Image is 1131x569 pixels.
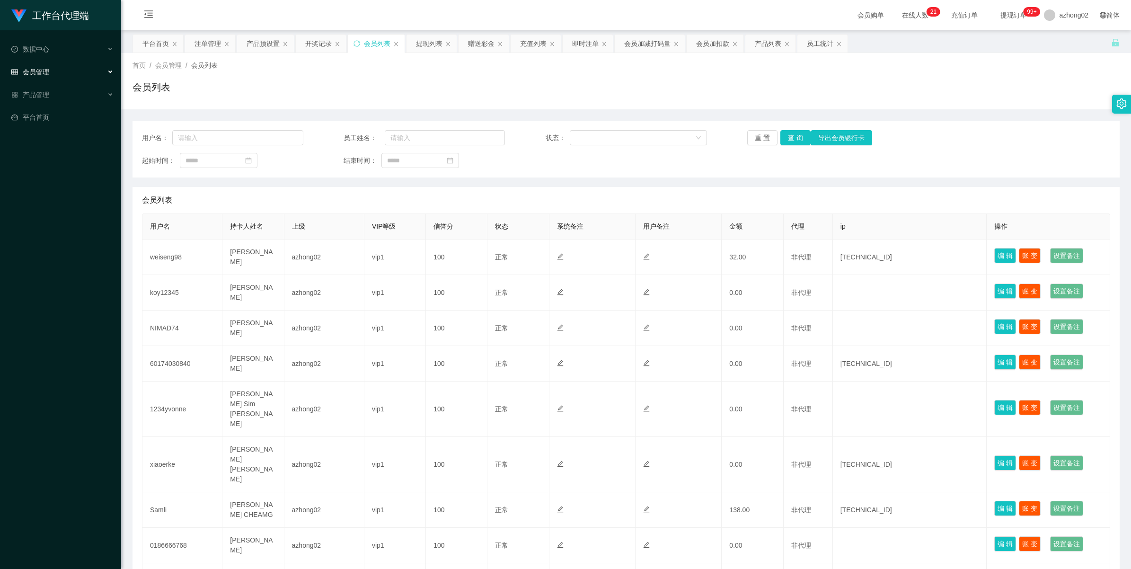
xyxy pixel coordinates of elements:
td: 100 [426,382,487,437]
td: 100 [426,275,487,311]
i: 图标: sync [353,40,360,47]
button: 账 变 [1019,400,1041,415]
div: 会员加扣款 [696,35,729,53]
img: logo.9652507e.png [11,9,27,23]
span: 持卡人姓名 [230,222,263,230]
span: 正常 [495,289,508,296]
td: [PERSON_NAME] [222,346,284,382]
span: 正常 [495,542,508,549]
td: vip1 [364,492,426,528]
i: 图标: edit [557,405,564,412]
td: NIMAD74 [142,311,222,346]
td: 0186666768 [142,528,222,563]
button: 编 辑 [994,248,1016,263]
button: 设置备注 [1050,400,1083,415]
td: [PERSON_NAME] [PERSON_NAME] [222,437,284,492]
td: 100 [426,346,487,382]
span: 操作 [994,222,1007,230]
i: 图标: edit [643,542,650,548]
span: 正常 [495,461,508,468]
div: 开奖记录 [305,35,332,53]
span: 系统备注 [557,222,583,230]
td: vip1 [364,240,426,275]
span: 起始时间： [142,156,180,166]
td: vip1 [364,311,426,346]
td: [PERSON_NAME] Sim [PERSON_NAME] [222,382,284,437]
sup: 21 [927,7,940,17]
i: 图标: close [335,41,340,47]
span: / [150,62,151,69]
span: 产品管理 [11,91,49,98]
span: 非代理 [791,506,811,514]
i: 图标: edit [557,506,564,513]
span: 非代理 [791,461,811,468]
button: 账 变 [1019,536,1041,551]
span: 正常 [495,324,508,332]
td: azhong02 [284,528,364,563]
span: 员工姓名： [344,133,385,143]
td: vip1 [364,275,426,311]
td: [PERSON_NAME] [222,240,284,275]
h1: 会员列表 [133,80,170,94]
i: 图标: unlock [1111,38,1120,47]
button: 设置备注 [1050,355,1083,370]
div: 赠送彩金 [468,35,495,53]
i: 图标: close [836,41,842,47]
div: 会员加减打码量 [624,35,671,53]
h1: 工作台代理端 [32,0,89,31]
span: 非代理 [791,405,811,413]
i: 图标: edit [643,253,650,260]
div: 会员列表 [364,35,390,53]
span: 金额 [729,222,742,230]
div: 充值列表 [520,35,547,53]
span: 代理 [791,222,804,230]
td: 100 [426,240,487,275]
i: 图标: close [172,41,177,47]
i: 图标: close [283,41,288,47]
td: azhong02 [284,240,364,275]
i: 图标: close [784,41,790,47]
td: 1234yvonne [142,382,222,437]
i: 图标: global [1100,12,1106,18]
i: 图标: appstore-o [11,91,18,98]
td: azhong02 [284,437,364,492]
td: [TECHNICAL_ID] [833,437,987,492]
td: 100 [426,528,487,563]
td: xiaoerke [142,437,222,492]
button: 编 辑 [994,355,1016,370]
div: 注单管理 [194,35,221,53]
i: 图标: edit [643,506,650,513]
span: 状态 [495,222,508,230]
span: 非代理 [791,253,811,261]
td: 60174030840 [142,346,222,382]
button: 编 辑 [994,319,1016,334]
td: 0.00 [722,311,783,346]
span: VIP等级 [372,222,396,230]
div: 产品预设置 [247,35,280,53]
button: 编 辑 [994,400,1016,415]
td: 0.00 [722,528,783,563]
a: 工作台代理端 [11,11,89,19]
div: 即时注单 [572,35,599,53]
p: 2 [930,7,934,17]
i: 图标: check-circle-o [11,46,18,53]
td: 100 [426,492,487,528]
button: 编 辑 [994,284,1016,299]
td: azhong02 [284,492,364,528]
span: 正常 [495,253,508,261]
td: vip1 [364,437,426,492]
td: vip1 [364,346,426,382]
td: azhong02 [284,382,364,437]
span: 状态： [546,133,570,143]
div: 员工统计 [807,35,833,53]
button: 编 辑 [994,501,1016,516]
span: 提现订单 [996,12,1032,18]
i: 图标: edit [557,324,564,331]
span: 结束时间： [344,156,381,166]
td: azhong02 [284,275,364,311]
button: 编 辑 [994,455,1016,471]
button: 设置备注 [1050,319,1083,334]
button: 设置备注 [1050,501,1083,516]
span: 充值订单 [946,12,982,18]
i: 图标: close [549,41,555,47]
